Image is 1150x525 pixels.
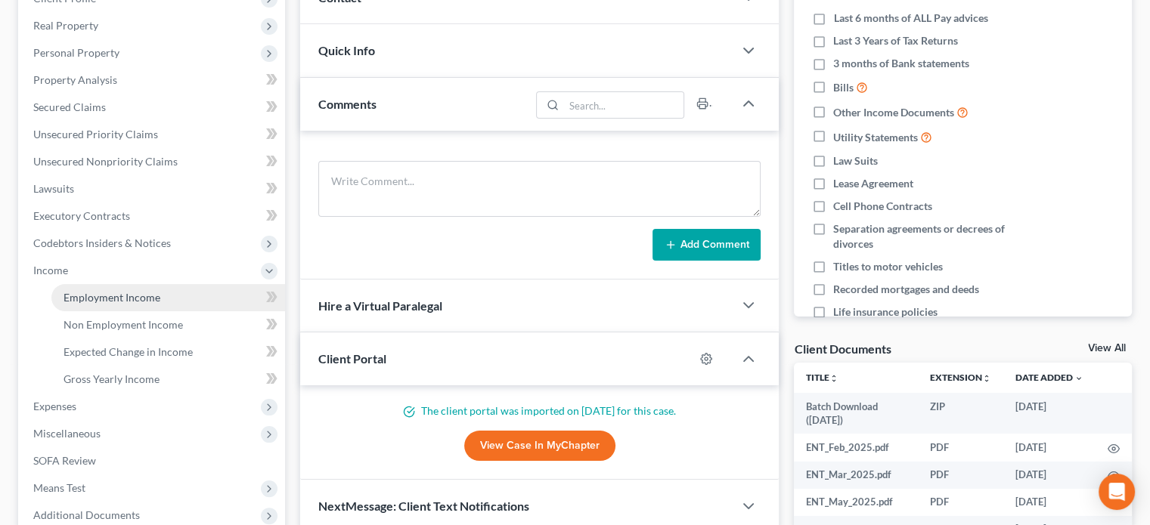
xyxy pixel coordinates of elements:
[21,121,285,148] a: Unsecured Priority Claims
[51,366,285,393] a: Gross Yearly Income
[21,447,285,474] a: SOFA Review
[64,345,193,358] span: Expected Change in Income
[1003,489,1096,516] td: [DATE]
[829,374,838,383] i: unfold_more
[833,153,878,168] span: Law Suits
[918,393,1003,434] td: ZIP
[33,155,178,168] span: Unsecured Nonpriority Claims
[33,427,101,440] span: Miscellaneous
[33,100,106,113] span: Secured Claims
[464,431,615,461] a: View Case in MyChapter
[833,105,954,120] span: Other Income Documents
[33,182,74,195] span: Lawsuits
[833,11,987,26] span: Last 6 months of ALL Pay advices
[1015,372,1083,383] a: Date Added expand_more
[918,462,1003,489] td: PDF
[318,499,529,513] span: NextMessage: Client Text Notifications
[918,489,1003,516] td: PDF
[21,94,285,121] a: Secured Claims
[33,73,117,86] span: Property Analysis
[21,175,285,202] a: Lawsuits
[33,19,98,32] span: Real Property
[318,298,442,313] span: Hire a Virtual Paralegal
[318,97,377,111] span: Comments
[794,341,891,357] div: Client Documents
[982,374,991,383] i: unfold_more
[33,400,76,412] span: Expenses
[833,176,913,191] span: Lease Agreement
[930,372,991,383] a: Extensionunfold_more
[318,351,386,366] span: Client Portal
[64,318,183,331] span: Non Employment Income
[51,311,285,338] a: Non Employment Income
[33,209,130,222] span: Executory Contracts
[33,454,96,467] span: SOFA Review
[833,221,1034,252] span: Separation agreements or decrees of divorces
[1088,343,1126,354] a: View All
[1074,374,1083,383] i: expand_more
[833,56,969,71] span: 3 months of Bank statements
[833,33,958,48] span: Last 3 Years of Tax Returns
[833,199,932,214] span: Cell Phone Contracts
[833,259,943,274] span: Titles to motor vehicles
[918,434,1003,461] td: PDF
[1003,393,1096,434] td: [DATE]
[806,372,838,383] a: Titleunfold_more
[318,403,761,418] p: The client portal was imported on [DATE] for this case.
[794,393,918,434] td: Batch Download ([DATE])
[833,130,918,145] span: Utility Statements
[833,304,938,320] span: Life insurance policies
[833,80,854,95] span: Bills
[1099,474,1135,510] div: Open Intercom Messenger
[318,43,375,57] span: Quick Info
[564,92,684,118] input: Search...
[64,372,160,385] span: Gross Yearly Income
[1003,462,1096,489] td: [DATE]
[21,66,285,94] a: Property Analysis
[33,236,171,249] span: Codebtors Insiders & Notices
[64,291,160,304] span: Employment Income
[33,46,119,59] span: Personal Property
[833,282,979,297] span: Recorded mortgages and deeds
[33,264,68,276] span: Income
[1003,434,1096,461] td: [DATE]
[794,489,918,516] td: ENT_May_2025.pdf
[794,462,918,489] td: ENT_Mar_2025.pdf
[33,481,85,494] span: Means Test
[794,434,918,461] td: ENT_Feb_2025.pdf
[51,284,285,311] a: Employment Income
[21,202,285,230] a: Executory Contracts
[51,338,285,366] a: Expected Change in Income
[21,148,285,175] a: Unsecured Nonpriority Claims
[33,508,140,521] span: Additional Documents
[652,229,761,261] button: Add Comment
[33,128,158,141] span: Unsecured Priority Claims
